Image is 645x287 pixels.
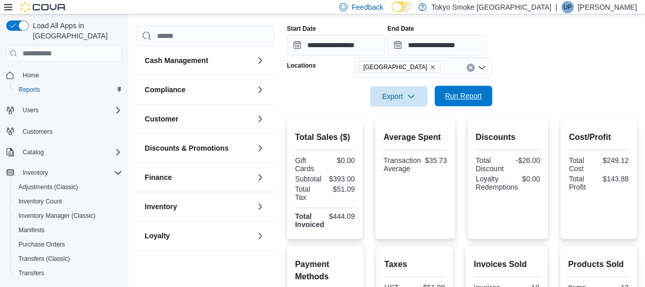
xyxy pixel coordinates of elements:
[563,1,572,13] span: UP
[18,146,48,158] button: Catalog
[370,86,427,107] button: Export
[145,172,252,182] button: Finance
[10,83,126,97] button: Reports
[601,156,629,165] div: $249.12
[145,85,252,95] button: Compliance
[601,175,629,183] div: $143.88
[569,131,629,143] h2: Cost/Profit
[351,2,383,12] span: Feedback
[14,210,122,222] span: Inventory Manager (Classic)
[376,86,421,107] span: Export
[14,267,122,279] span: Transfers
[145,231,252,241] button: Loyalty
[327,185,355,193] div: $51.09
[145,55,252,66] button: Cash Management
[561,1,574,13] div: Unike Patel
[145,231,170,241] h3: Loyalty
[429,64,436,70] button: Remove Port Elgin from selection in this group
[10,252,126,266] button: Transfers (Classic)
[254,171,266,183] button: Finance
[18,240,65,249] span: Purchase Orders
[287,35,385,55] input: Press the down key to open a popover containing a calendar.
[295,156,323,173] div: Gift Cards
[392,12,392,13] span: Dark Mode
[10,223,126,237] button: Manifests
[2,68,126,83] button: Home
[18,226,45,234] span: Manifests
[478,64,486,72] button: Open list of options
[18,104,122,116] span: Users
[18,167,52,179] button: Inventory
[18,212,95,220] span: Inventory Manager (Classic)
[254,113,266,125] button: Customer
[18,69,43,81] a: Home
[145,260,162,270] h3: OCM
[145,114,252,124] button: Customer
[145,55,208,66] h3: Cash Management
[383,156,421,173] div: Transaction Average
[21,2,67,12] img: Cova
[10,237,126,252] button: Purchase Orders
[254,259,266,271] button: OCM
[387,35,486,55] input: Press the down key to open a popover containing a calendar.
[555,1,557,13] p: |
[568,258,629,271] h2: Products Sold
[145,172,172,182] h3: Finance
[295,212,324,229] strong: Total Invoiced
[18,183,78,191] span: Adjustments (Classic)
[359,61,440,73] span: Port Elgin
[145,85,185,95] h3: Compliance
[14,84,122,96] span: Reports
[435,86,492,106] button: Run Report
[387,25,414,33] label: End Date
[10,180,126,194] button: Adjustments (Classic)
[23,106,38,114] span: Users
[384,258,445,271] h2: Taxes
[287,25,316,33] label: Start Date
[2,145,126,159] button: Catalog
[254,142,266,154] button: Discounts & Promotions
[18,197,62,206] span: Inventory Count
[18,255,70,263] span: Transfers (Classic)
[18,104,43,116] button: Users
[392,2,413,12] input: Dark Mode
[476,156,506,173] div: Total Discount
[145,201,252,212] button: Inventory
[295,175,323,183] div: Subtotal
[10,266,126,280] button: Transfers
[476,175,518,191] div: Loyalty Redemptions
[569,175,596,191] div: Total Profit
[18,269,44,277] span: Transfers
[254,54,266,67] button: Cash Management
[578,1,637,13] p: [PERSON_NAME]
[14,224,122,236] span: Manifests
[383,131,446,143] h2: Average Spent
[14,224,49,236] a: Manifests
[14,195,122,208] span: Inventory Count
[14,253,74,265] a: Transfers (Classic)
[145,260,252,270] button: OCM
[145,201,177,212] h3: Inventory
[425,156,447,165] div: $35.73
[29,20,122,41] span: Load All Apps in [GEOGRAPHIC_DATA]
[18,69,122,81] span: Home
[14,253,122,265] span: Transfers (Classic)
[569,156,596,173] div: Total Cost
[287,61,316,70] label: Locations
[10,194,126,209] button: Inventory Count
[14,181,82,193] a: Adjustments (Classic)
[474,258,539,271] h2: Invoices Sold
[295,258,356,283] h2: Payment Methods
[18,167,122,179] span: Inventory
[14,267,48,279] a: Transfers
[18,146,122,158] span: Catalog
[254,230,266,242] button: Loyalty
[14,238,122,251] span: Purchase Orders
[23,128,52,136] span: Customers
[145,143,252,153] button: Discounts & Promotions
[14,238,69,251] a: Purchase Orders
[23,169,48,177] span: Inventory
[295,185,323,201] div: Total Tax
[445,91,482,101] span: Run Report
[363,62,427,72] span: [GEOGRAPHIC_DATA]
